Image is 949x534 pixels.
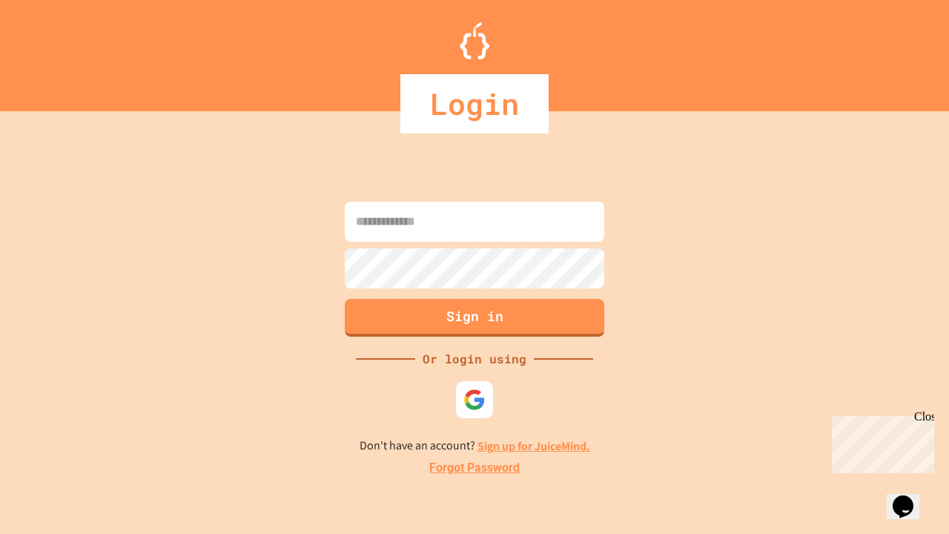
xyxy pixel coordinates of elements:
img: Logo.svg [460,22,489,59]
p: Don't have an account? [360,437,590,455]
div: Or login using [415,350,534,368]
iframe: chat widget [826,410,934,473]
button: Sign in [345,299,604,337]
iframe: chat widget [887,475,934,519]
a: Forgot Password [429,459,520,477]
a: Sign up for JuiceMind. [477,438,590,454]
div: Login [400,74,549,133]
img: google-icon.svg [463,389,486,411]
div: Chat with us now!Close [6,6,102,94]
